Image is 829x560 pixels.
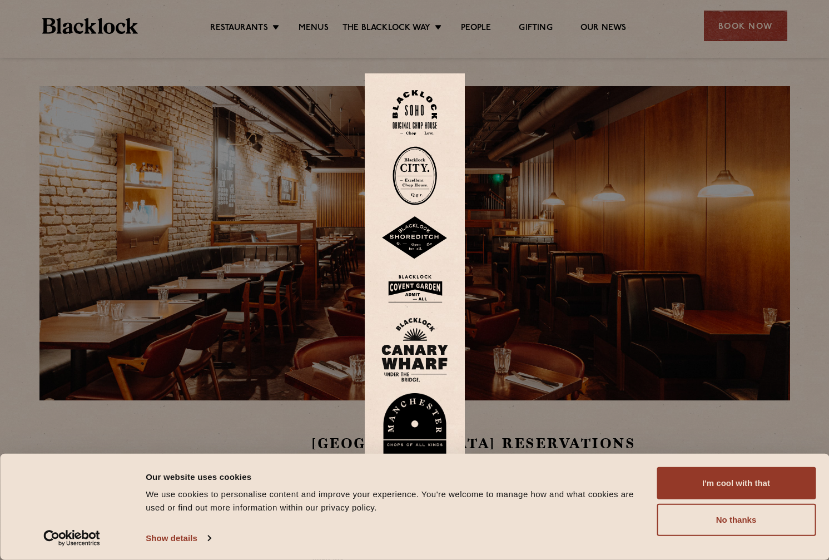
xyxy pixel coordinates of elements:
img: Shoreditch-stamp-v2-default.svg [381,216,448,260]
img: Soho-stamp-default.svg [393,90,437,135]
a: Usercentrics Cookiebot - opens in a new window [23,530,121,547]
button: I'm cool with that [657,467,816,499]
button: No thanks [657,504,816,536]
img: BL_CW_Logo_Website.svg [381,318,448,382]
img: BLA_1470_CoventGarden_Website_Solid.svg [381,271,448,307]
div: Our website uses cookies [146,470,644,483]
a: Show details [146,530,210,547]
img: City-stamp-default.svg [393,146,437,205]
div: We use cookies to personalise content and improve your experience. You're welcome to manage how a... [146,488,644,514]
img: BL_Manchester_Logo-bleed.png [381,393,448,470]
